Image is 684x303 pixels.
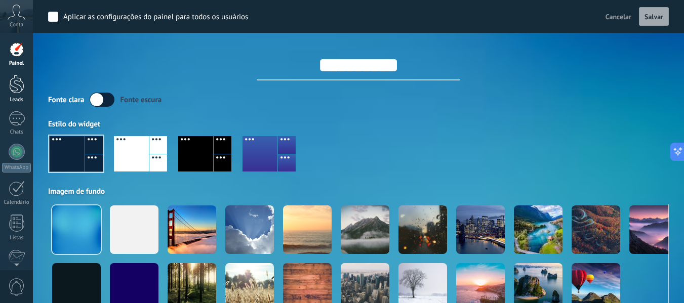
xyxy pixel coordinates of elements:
div: WhatsApp [2,163,31,172]
span: Cancelar [606,12,631,21]
span: Salvar [645,13,663,20]
button: Salvar [639,7,669,26]
div: Aplicar as configurações do painel para todos os usuários [63,12,248,22]
div: Chats [2,129,31,136]
span: Conta [10,22,23,28]
div: Fonte clara [48,95,84,105]
div: Calendário [2,199,31,206]
button: Cancelar [601,9,635,24]
div: Estilo do widget [48,119,669,129]
div: Painel [2,60,31,67]
div: Leads [2,97,31,103]
div: Imagem de fundo [48,187,669,196]
div: Fonte escura [120,95,162,105]
div: Listas [2,235,31,241]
